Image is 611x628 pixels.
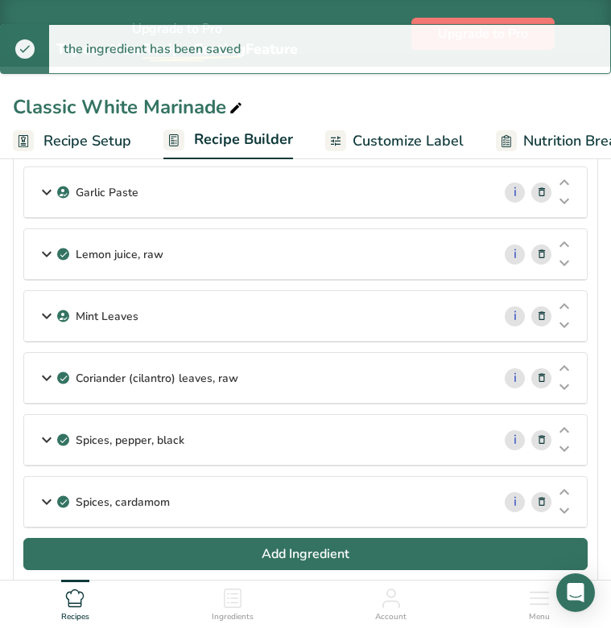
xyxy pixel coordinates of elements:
[49,25,255,73] div: the ingredient has been saved
[505,492,525,512] a: i
[43,130,131,152] span: Recipe Setup
[163,121,293,160] a: Recipe Builder
[411,18,555,50] button: Upgrade to Pro
[212,581,254,624] a: Ingredients
[76,494,170,511] p: Spices, cardamom
[76,184,138,201] p: Garlic Paste
[325,123,464,159] a: Customize Label
[505,430,525,450] a: i
[23,538,588,570] button: Add Ingredient
[375,581,407,624] a: Account
[505,183,525,203] a: i
[556,573,595,612] div: Open Intercom Messenger
[24,167,587,218] div: Garlic Paste i
[375,611,407,623] span: Account
[353,130,464,152] span: Customize Label
[194,129,293,150] span: Recipe Builder
[56,6,298,60] div: Upgrade to Pro
[76,246,163,263] p: Lemon juice, raw
[262,544,349,564] span: Add Ingredient
[24,477,587,527] div: Spices, cardamom i
[24,229,587,280] div: Lemon juice, raw i
[24,415,587,466] div: Spices, pepper, black i
[76,432,184,449] p: Spices, pepper, black
[505,244,525,265] a: i
[76,308,138,325] p: Mint Leaves
[13,123,131,159] a: Recipe Setup
[24,353,587,404] div: Coriander (cilantro) leaves, raw i
[505,368,525,388] a: i
[61,611,89,623] span: Recipes
[24,291,587,342] div: Mint Leaves i
[13,92,246,121] div: Classic White Marinade
[529,611,550,623] span: Menu
[76,370,238,387] p: Coriander (cilantro) leaves, raw
[61,581,89,624] a: Recipes
[212,611,254,623] span: Ingredients
[505,306,525,326] a: i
